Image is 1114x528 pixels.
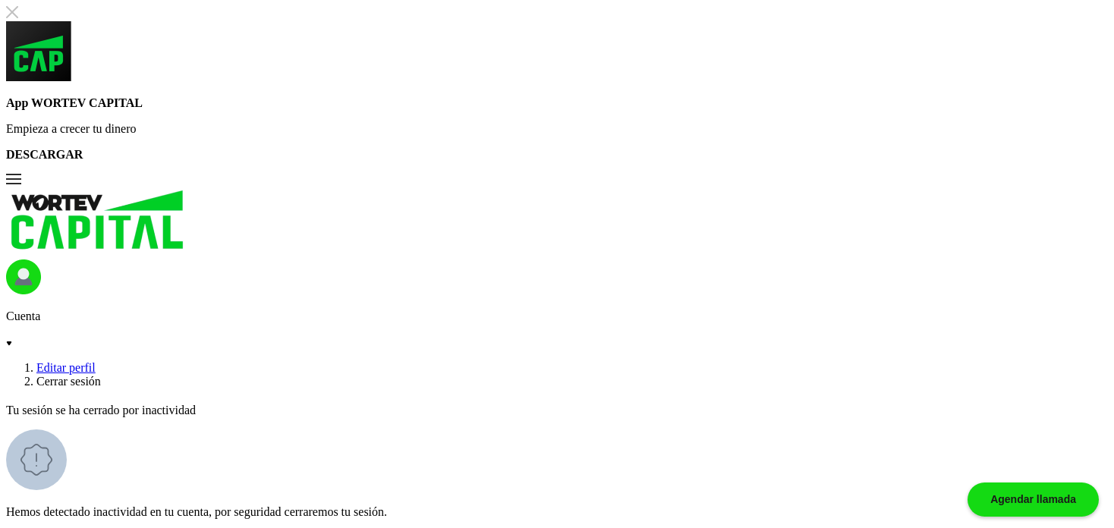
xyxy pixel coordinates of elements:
[6,187,192,256] img: logo_wortev_capital
[6,341,12,346] img: icon-down
[6,505,1108,519] p: Hemos detectado inactividad en tu cuenta, por seguridad cerraremos tu sesión.
[6,174,21,184] img: hamburguer-menu2
[6,148,1108,162] p: DESCARGAR
[968,482,1099,517] div: Agendar llamada
[36,361,96,374] a: Editar perfil
[6,429,67,490] img: warning
[6,122,1108,136] p: Empieza a crecer tu dinero
[6,259,41,294] img: profile-image
[6,310,1108,323] p: Cuenta
[6,96,1108,110] p: App WORTEV CAPITAL
[36,375,1108,388] li: Cerrar sesión
[6,21,74,81] img: appicon
[6,404,1108,417] p: Tu sesión se ha cerrado por inactividad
